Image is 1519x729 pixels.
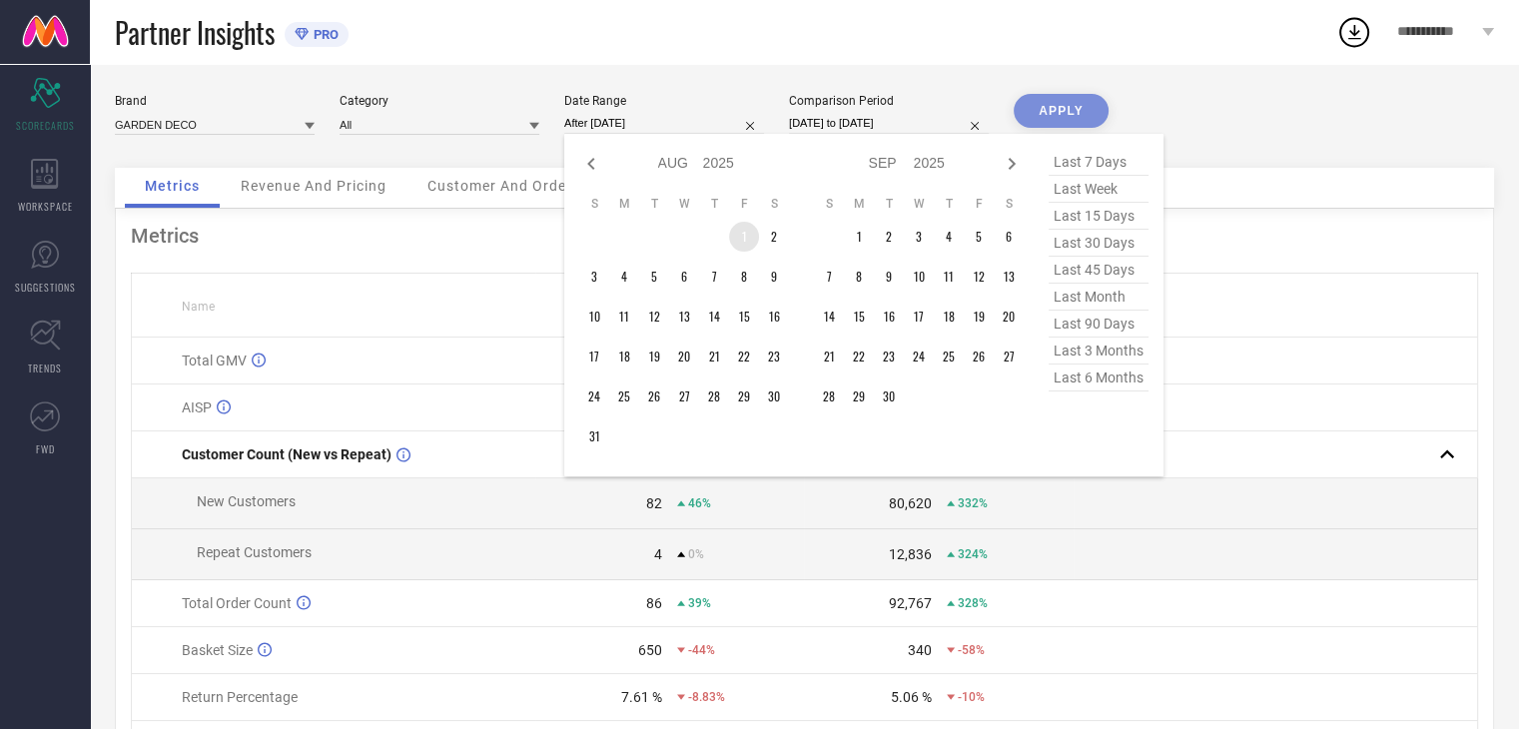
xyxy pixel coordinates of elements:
[669,196,699,212] th: Wednesday
[36,441,55,456] span: FWD
[699,302,729,332] td: Thu Aug 14 2025
[646,595,662,611] div: 86
[964,302,994,332] td: Fri Sep 19 2025
[639,381,669,411] td: Tue Aug 26 2025
[844,262,874,292] td: Mon Sep 08 2025
[182,595,292,611] span: Total Order Count
[934,342,964,371] td: Thu Sep 25 2025
[814,196,844,212] th: Sunday
[759,262,789,292] td: Sat Aug 09 2025
[699,196,729,212] th: Thursday
[609,196,639,212] th: Monday
[1049,149,1148,176] span: last 7 days
[889,595,932,611] div: 92,767
[699,381,729,411] td: Thu Aug 28 2025
[814,381,844,411] td: Sun Sep 28 2025
[814,342,844,371] td: Sun Sep 21 2025
[131,224,1478,248] div: Metrics
[964,262,994,292] td: Fri Sep 12 2025
[1000,152,1024,176] div: Next month
[1049,257,1148,284] span: last 45 days
[874,381,904,411] td: Tue Sep 30 2025
[340,94,539,108] div: Category
[814,262,844,292] td: Sun Sep 07 2025
[904,262,934,292] td: Wed Sep 10 2025
[609,302,639,332] td: Mon Aug 11 2025
[1049,338,1148,364] span: last 3 months
[182,353,247,368] span: Total GMV
[579,342,609,371] td: Sun Aug 17 2025
[579,152,603,176] div: Previous month
[197,493,296,509] span: New Customers
[646,495,662,511] div: 82
[669,342,699,371] td: Wed Aug 20 2025
[844,381,874,411] td: Mon Sep 29 2025
[1049,284,1148,311] span: last month
[1049,311,1148,338] span: last 90 days
[115,12,275,53] span: Partner Insights
[904,302,934,332] td: Wed Sep 17 2025
[669,302,699,332] td: Wed Aug 13 2025
[844,222,874,252] td: Mon Sep 01 2025
[874,196,904,212] th: Tuesday
[182,300,215,314] span: Name
[182,399,212,415] span: AISP
[908,642,932,658] div: 340
[115,94,315,108] div: Brand
[1049,230,1148,257] span: last 30 days
[15,280,76,295] span: SUGGESTIONS
[669,381,699,411] td: Wed Aug 27 2025
[994,302,1024,332] td: Sat Sep 20 2025
[934,196,964,212] th: Thursday
[889,495,932,511] div: 80,620
[182,642,253,658] span: Basket Size
[182,689,298,705] span: Return Percentage
[579,421,609,451] td: Sun Aug 31 2025
[904,222,934,252] td: Wed Sep 03 2025
[814,302,844,332] td: Sun Sep 14 2025
[639,342,669,371] td: Tue Aug 19 2025
[729,196,759,212] th: Friday
[729,342,759,371] td: Fri Aug 22 2025
[638,642,662,658] div: 650
[669,262,699,292] td: Wed Aug 06 2025
[1049,203,1148,230] span: last 15 days
[934,222,964,252] td: Thu Sep 04 2025
[28,361,62,375] span: TRENDS
[958,547,988,561] span: 324%
[579,196,609,212] th: Sunday
[609,342,639,371] td: Mon Aug 18 2025
[427,178,580,194] span: Customer And Orders
[759,196,789,212] th: Saturday
[874,302,904,332] td: Tue Sep 16 2025
[579,381,609,411] td: Sun Aug 24 2025
[729,381,759,411] td: Fri Aug 29 2025
[699,342,729,371] td: Thu Aug 21 2025
[688,596,711,610] span: 39%
[759,381,789,411] td: Sat Aug 30 2025
[729,262,759,292] td: Fri Aug 08 2025
[964,196,994,212] th: Friday
[688,547,704,561] span: 0%
[964,222,994,252] td: Fri Sep 05 2025
[874,262,904,292] td: Tue Sep 09 2025
[759,222,789,252] td: Sat Aug 02 2025
[759,342,789,371] td: Sat Aug 23 2025
[958,496,988,510] span: 332%
[309,27,339,42] span: PRO
[579,302,609,332] td: Sun Aug 10 2025
[145,178,200,194] span: Metrics
[609,262,639,292] td: Mon Aug 04 2025
[958,596,988,610] span: 328%
[904,342,934,371] td: Wed Sep 24 2025
[1336,14,1372,50] div: Open download list
[891,689,932,705] div: 5.06 %
[1049,364,1148,391] span: last 6 months
[639,302,669,332] td: Tue Aug 12 2025
[874,342,904,371] td: Tue Sep 23 2025
[759,302,789,332] td: Sat Aug 16 2025
[844,196,874,212] th: Monday
[729,222,759,252] td: Fri Aug 01 2025
[688,496,711,510] span: 46%
[241,178,386,194] span: Revenue And Pricing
